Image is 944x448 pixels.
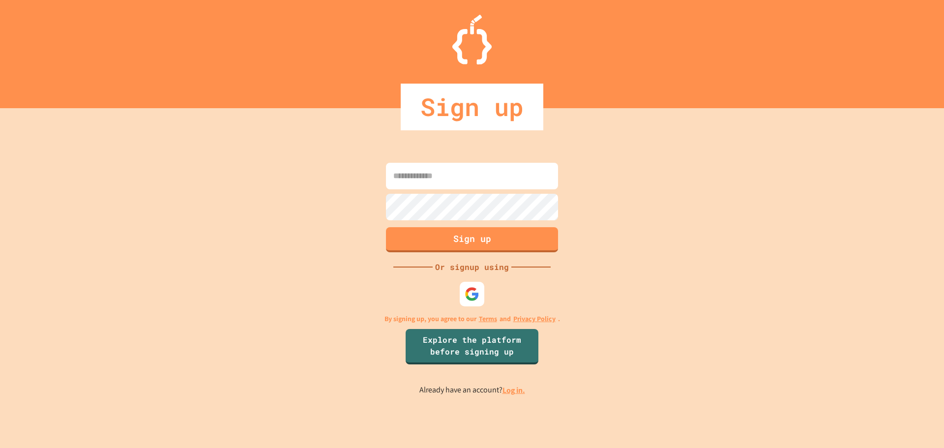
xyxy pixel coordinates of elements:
[465,287,479,301] img: google-icon.svg
[384,314,560,324] p: By signing up, you agree to our and .
[386,227,558,252] button: Sign up
[452,15,492,64] img: Logo.svg
[513,314,556,324] a: Privacy Policy
[401,84,543,130] div: Sign up
[406,329,538,364] a: Explore the platform before signing up
[433,261,511,273] div: Or signup using
[479,314,497,324] a: Terms
[419,384,525,396] p: Already have an account?
[502,385,525,395] a: Log in.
